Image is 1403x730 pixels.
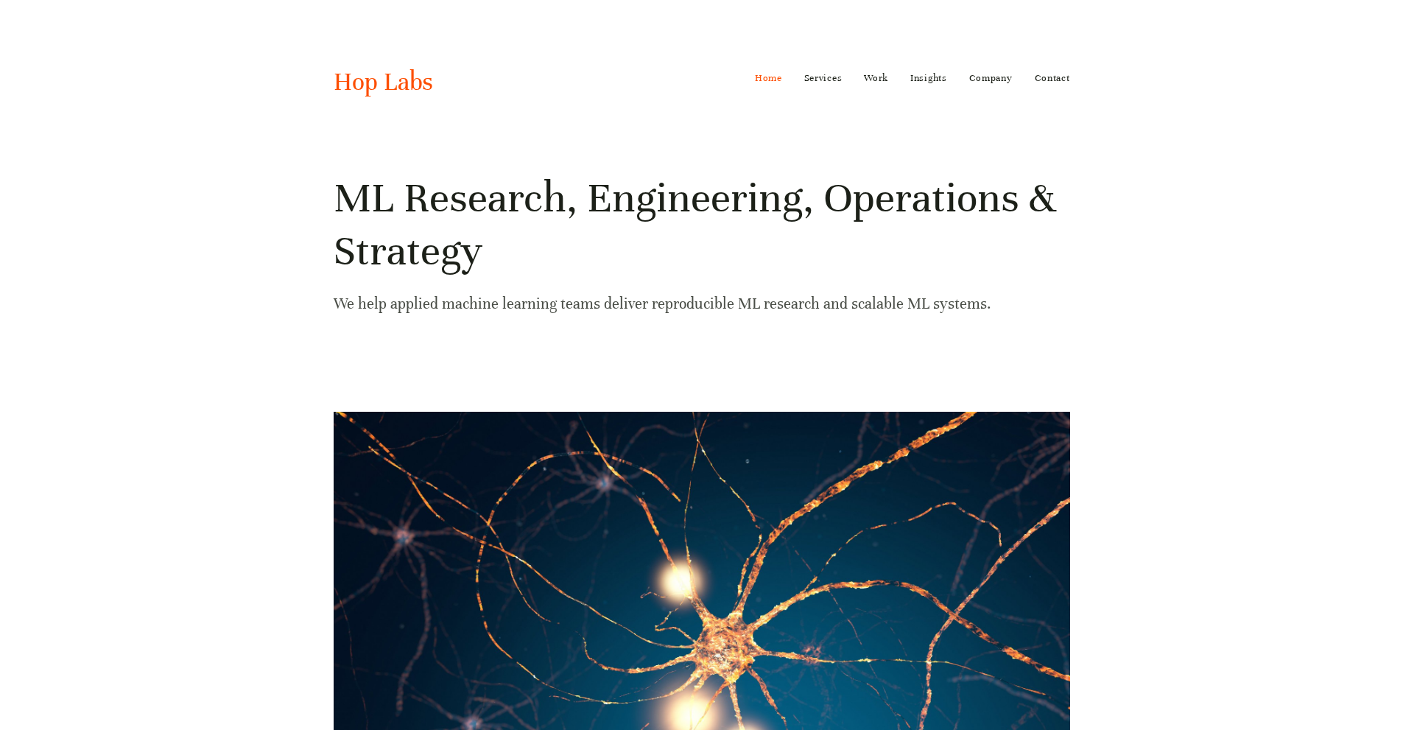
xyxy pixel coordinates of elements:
a: Insights [910,66,947,90]
a: Contact [1035,66,1070,90]
a: Hop Labs [334,66,433,97]
a: Company [969,66,1013,90]
a: Home [755,66,782,90]
p: We help applied machine learning teams deliver reproducible ML research and scalable ML systems. [334,291,1070,317]
h1: ML Research, Engineering, Operations & Strategy [334,172,1070,278]
a: Services [804,66,843,90]
a: Work [864,66,888,90]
